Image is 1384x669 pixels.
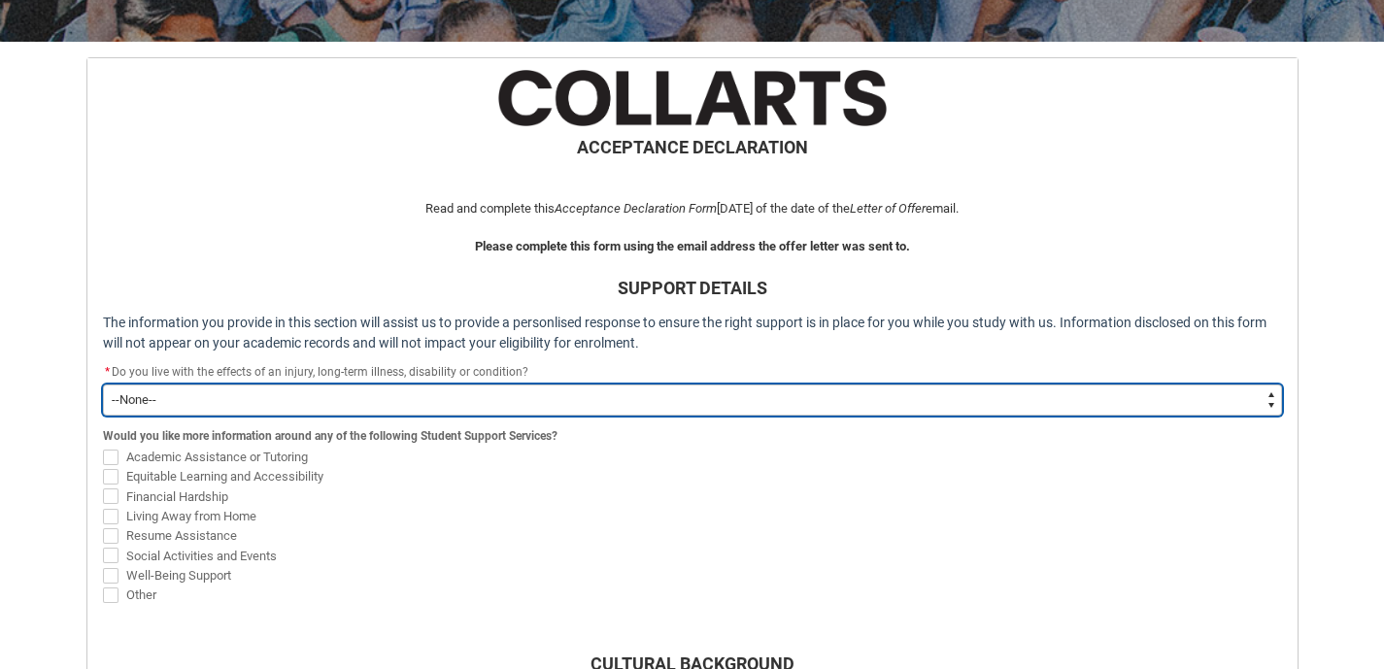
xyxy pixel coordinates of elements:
[475,239,910,253] b: Please complete this form using the email address the offer letter was sent to.
[126,509,256,523] span: Living Away from Home
[126,450,308,464] span: Academic Assistance or Tutoring
[618,278,767,298] b: SUPPORT DETAILS
[103,429,557,443] span: Would you like more information around any of the following Student Support Services?
[126,568,231,583] span: Well-Being Support
[112,365,528,379] span: Do you live with the effects of an injury, long-term illness, disability or condition?
[126,528,237,543] span: Resume Assistance
[126,549,277,563] span: Social Activities and Events
[126,587,156,602] span: Other
[105,365,110,379] abbr: required
[126,469,323,484] span: Equitable Learning and Accessibility
[555,201,686,216] i: Acceptance Declaration
[103,199,1282,218] p: Read and complete this [DATE] of the date of the email.
[498,70,887,126] img: CollartsLargeTitle
[689,201,717,216] i: Form
[103,315,1266,351] span: The information you provide in this section will assist us to provide a personlised response to e...
[126,489,228,504] span: Financial Hardship
[850,201,926,216] i: Letter of Offer
[103,134,1282,160] h2: ACCEPTANCE DECLARATION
